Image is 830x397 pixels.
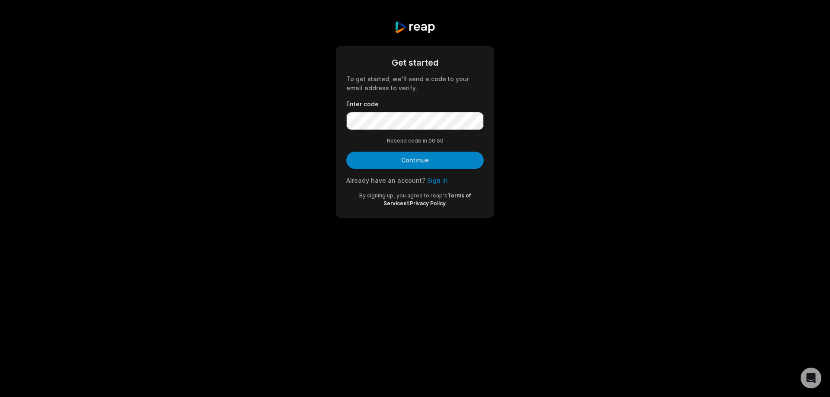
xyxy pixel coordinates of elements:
[359,192,447,199] span: By signing up, you agree to reap's
[346,99,484,108] label: Enter code
[801,368,821,388] div: Open Intercom Messenger
[427,177,448,184] a: Sign in
[346,177,425,184] span: Already have an account?
[346,56,484,69] div: Get started
[346,74,484,92] div: To get started, we'll send a code to your email address to verify.
[437,137,444,145] span: 50
[410,200,446,206] a: Privacy Policy
[346,137,484,145] div: Resend code in 00:
[446,200,447,206] span: .
[383,192,471,206] a: Terms of Services
[346,152,484,169] button: Continue
[394,21,435,34] img: reap
[406,200,410,206] span: &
